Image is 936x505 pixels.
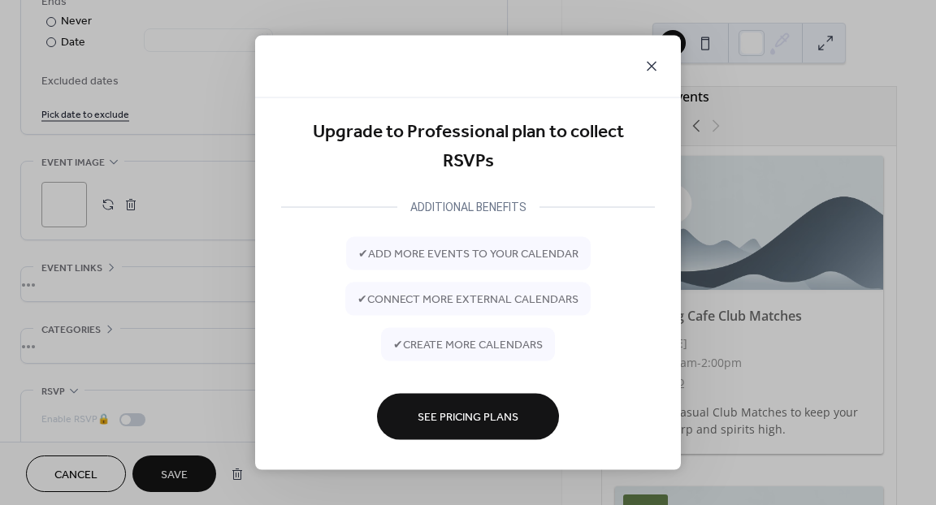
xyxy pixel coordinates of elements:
[418,409,518,426] span: See Pricing Plans
[281,118,655,177] div: Upgrade to Professional plan to collect RSVPs
[397,196,539,216] div: ADDITIONAL BENEFITS
[357,291,578,309] span: ✔ connect more external calendars
[393,337,543,354] span: ✔ create more calendars
[358,246,578,263] span: ✔ add more events to your calendar
[377,393,559,439] button: See Pricing Plans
